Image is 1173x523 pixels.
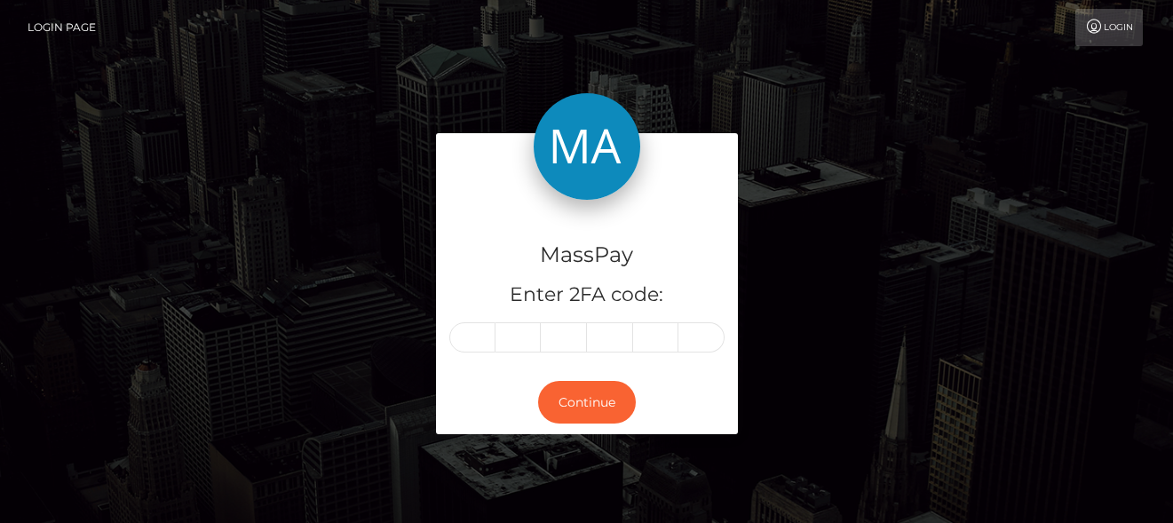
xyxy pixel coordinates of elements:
h5: Enter 2FA code: [449,281,725,309]
a: Login Page [28,9,96,46]
a: Login [1075,9,1143,46]
img: MassPay [534,93,640,200]
h4: MassPay [449,240,725,271]
button: Continue [538,381,636,424]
